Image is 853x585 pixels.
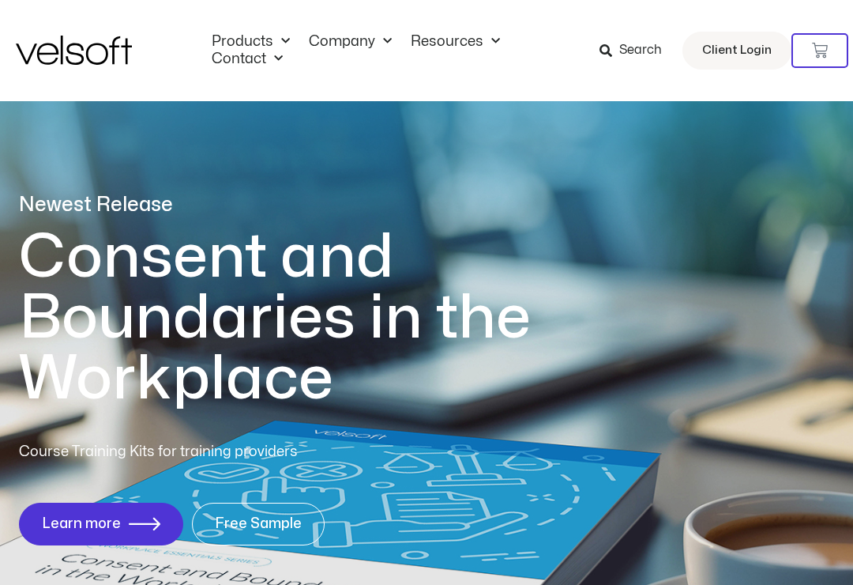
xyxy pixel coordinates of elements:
a: CompanyMenu Toggle [299,33,401,51]
span: Client Login [702,40,772,61]
a: Search [599,37,673,64]
nav: Menu [202,33,585,68]
a: ProductsMenu Toggle [202,33,299,51]
img: Velsoft Training Materials [16,36,132,65]
p: Newest Release [19,191,596,219]
span: Free Sample [215,516,302,532]
span: Learn more [42,516,121,532]
a: ResourcesMenu Toggle [401,33,509,51]
p: Course Training Kits for training providers [19,441,412,463]
a: Client Login [682,32,791,70]
a: ContactMenu Toggle [202,51,292,68]
span: Search [619,40,662,61]
a: Free Sample [192,503,325,545]
a: Learn more [19,503,183,545]
h1: Consent and Boundaries in the Workplace [19,227,596,409]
